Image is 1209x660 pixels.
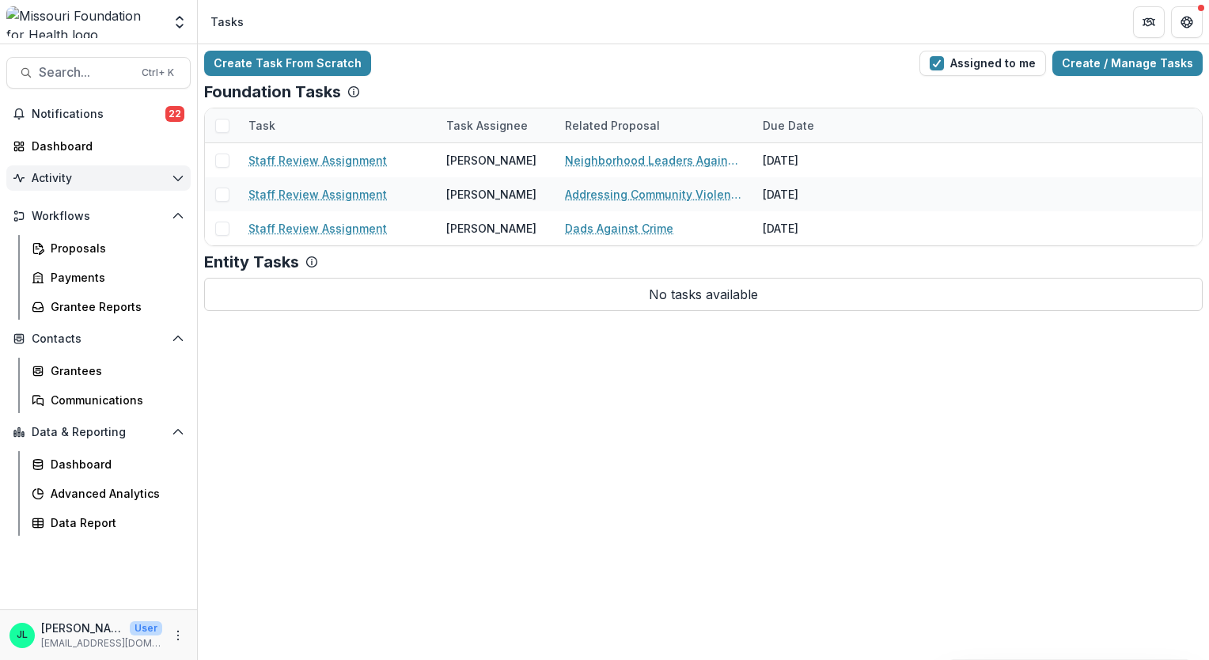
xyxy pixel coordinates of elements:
span: Activity [32,172,165,185]
div: Advanced Analytics [51,485,178,502]
div: Tasks [210,13,244,30]
div: Grantees [51,362,178,379]
div: Task Assignee [437,117,537,134]
div: Due Date [753,108,872,142]
p: No tasks available [204,278,1203,311]
span: Notifications [32,108,165,121]
div: Related Proposal [555,108,753,142]
div: Ctrl + K [138,64,177,82]
button: More [169,626,188,645]
div: Task [239,117,285,134]
div: [PERSON_NAME] [446,186,536,203]
a: Dads Against Crime [565,220,673,237]
div: Related Proposal [555,117,669,134]
span: 22 [165,106,184,122]
p: Foundation Tasks [204,82,341,101]
div: [PERSON_NAME] [446,220,536,237]
div: Due Date [753,117,824,134]
a: Advanced Analytics [25,480,191,506]
span: Search... [39,65,132,80]
button: Assigned to me [919,51,1046,76]
div: [DATE] [753,211,872,245]
button: Open Data & Reporting [6,419,191,445]
a: Neighborhood Leaders Against Firearm Deaths [565,152,744,169]
div: Payments [51,269,178,286]
a: Staff Review Assignment [248,186,387,203]
a: Create Task From Scratch [204,51,371,76]
button: Get Help [1171,6,1203,38]
p: Entity Tasks [204,252,299,271]
div: Communications [51,392,178,408]
span: Data & Reporting [32,426,165,439]
div: [DATE] [753,143,872,177]
div: Dashboard [51,456,178,472]
div: [DATE] [753,177,872,211]
a: Addressing Community Violence Through High-quality Arts and Education Experiences [565,186,744,203]
button: Open Activity [6,165,191,191]
div: Grantee Reports [51,298,178,315]
button: Search... [6,57,191,89]
div: Task Assignee [437,108,555,142]
div: [PERSON_NAME] [446,152,536,169]
a: Payments [25,264,191,290]
a: Proposals [25,235,191,261]
div: Proposals [51,240,178,256]
p: [PERSON_NAME] [41,620,123,636]
p: [EMAIL_ADDRESS][DOMAIN_NAME] [41,636,162,651]
a: Staff Review Assignment [248,220,387,237]
button: Open entity switcher [169,6,191,38]
div: Task [239,108,437,142]
a: Grantees [25,358,191,384]
div: Dashboard [32,138,178,154]
nav: breadcrumb [204,10,250,33]
div: Jessi LaRose [17,630,28,640]
button: Open Contacts [6,326,191,351]
img: Missouri Foundation for Health logo [6,6,162,38]
button: Open Workflows [6,203,191,229]
a: Grantee Reports [25,294,191,320]
div: Data Report [51,514,178,531]
p: User [130,621,162,635]
a: Dashboard [6,133,191,159]
span: Workflows [32,210,165,223]
a: Dashboard [25,451,191,477]
a: Create / Manage Tasks [1052,51,1203,76]
button: Notifications22 [6,101,191,127]
button: Partners [1133,6,1165,38]
a: Communications [25,387,191,413]
a: Data Report [25,510,191,536]
a: Staff Review Assignment [248,152,387,169]
span: Contacts [32,332,165,346]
